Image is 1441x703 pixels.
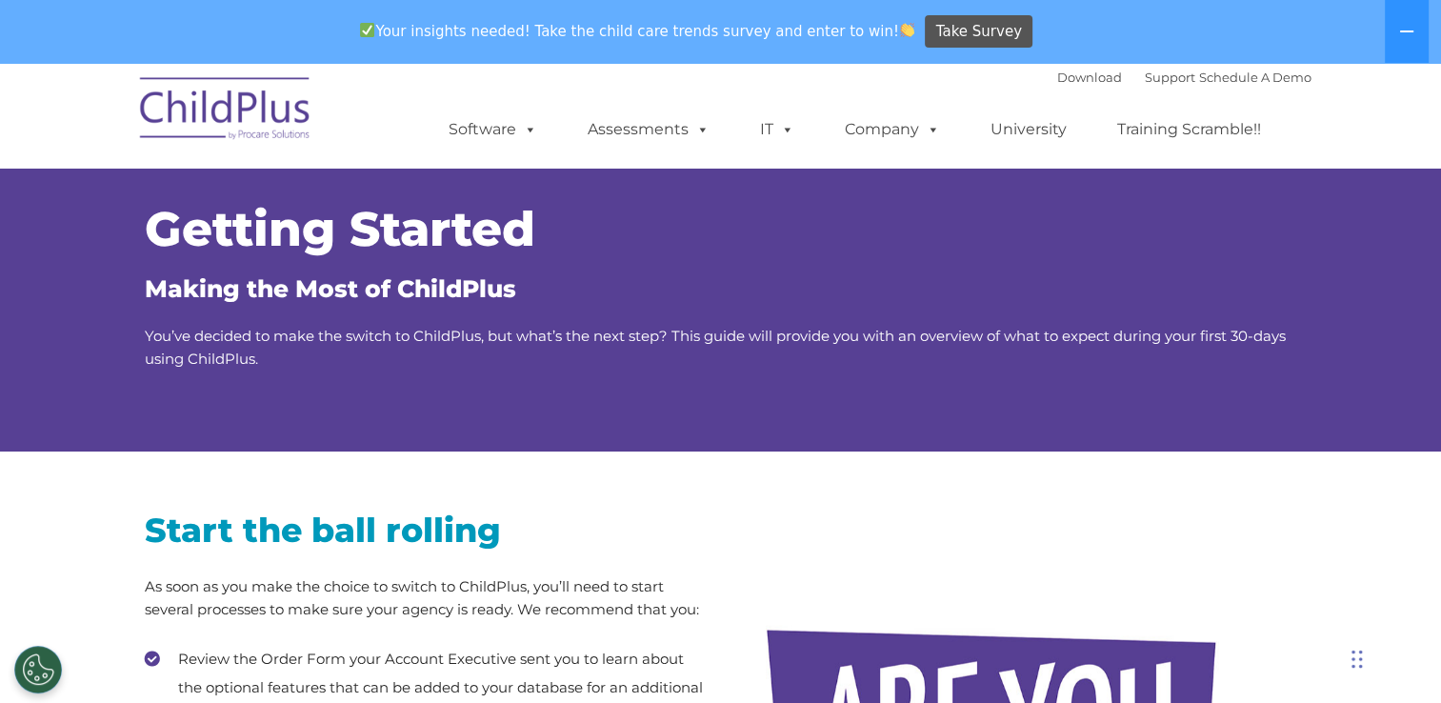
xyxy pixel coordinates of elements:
[145,200,535,258] span: Getting Started
[360,23,374,37] img: ✅
[1057,70,1311,85] font: |
[1098,110,1280,149] a: Training Scramble!!
[1199,70,1311,85] a: Schedule A Demo
[430,110,556,149] a: Software
[1145,70,1195,85] a: Support
[352,12,923,50] span: Your insights needed! Take the child care trends survey and enter to win!
[145,327,1286,368] span: You’ve decided to make the switch to ChildPlus, but what’s the next step? This guide will provide...
[1131,497,1441,703] iframe: Chat Widget
[14,646,62,693] button: Cookies Settings
[971,110,1086,149] a: University
[145,274,516,303] span: Making the Most of ChildPlus
[145,509,707,552] h2: Start the ball rolling
[936,15,1022,49] span: Take Survey
[130,64,321,159] img: ChildPlus by Procare Solutions
[1351,631,1363,688] div: Drag
[1057,70,1122,85] a: Download
[826,110,959,149] a: Company
[741,110,813,149] a: IT
[569,110,729,149] a: Assessments
[145,575,707,621] p: As soon as you make the choice to switch to ChildPlus, you’ll need to start several processes to ...
[925,15,1032,49] a: Take Survey
[900,23,914,37] img: 👏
